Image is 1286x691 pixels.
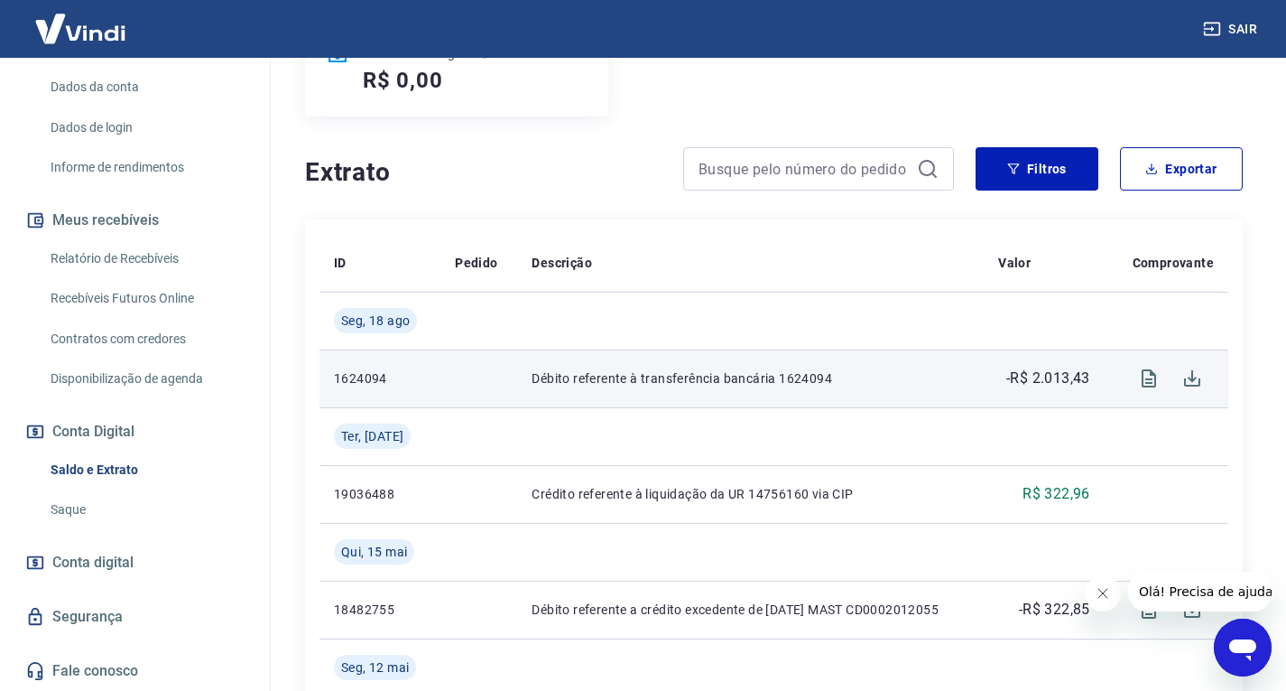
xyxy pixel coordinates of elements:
iframe: Fechar mensagem [1085,575,1121,612]
p: 18482755 [334,601,426,619]
a: Disponibilização de agenda [43,360,248,397]
a: Contratos com credores [43,321,248,358]
span: Seg, 18 ago [341,312,410,330]
p: -R$ 322,85 [1019,599,1090,621]
button: Exportar [1120,147,1243,191]
a: Saque [43,491,248,528]
a: Informe de rendimentos [43,149,248,186]
button: Meus recebíveis [22,201,248,240]
span: Seg, 12 mai [341,658,409,677]
a: Fale conosco [22,651,248,691]
p: Pedido [455,254,497,272]
p: Crédito referente à liquidação da UR 14756160 via CIP [532,485,969,503]
p: ID [334,254,347,272]
button: Conta Digital [22,412,248,452]
p: Comprovante [1133,254,1214,272]
p: Débito referente à transferência bancária 1624094 [532,369,969,388]
a: Segurança [22,597,248,637]
a: Dados de login [43,109,248,146]
p: -R$ 2.013,43 [1006,368,1090,389]
h4: Extrato [305,154,662,191]
img: Vindi [22,1,139,56]
p: 1624094 [334,369,426,388]
p: Débito referente a crédito excedente de [DATE] MAST CD0002012055 [532,601,969,619]
a: Recebíveis Futuros Online [43,280,248,317]
button: Sair [1199,13,1264,46]
span: Download [1170,357,1214,400]
a: Conta digital [22,543,248,583]
span: Visualizar [1127,357,1170,400]
h5: R$ 0,00 [363,66,443,95]
p: 19036488 [334,485,426,503]
p: Descrição [532,254,592,272]
button: Filtros [976,147,1098,191]
span: Conta digital [52,550,134,575]
span: Ter, [DATE] [341,427,403,445]
a: Relatório de Recebíveis [43,240,248,277]
p: R$ 322,96 [1022,483,1090,505]
a: Saldo e Extrato [43,452,248,489]
input: Busque pelo número do pedido [699,155,910,182]
span: Qui, 15 mai [341,543,407,561]
p: Valor [998,254,1031,272]
iframe: Botão para abrir a janela de mensagens [1214,619,1272,677]
span: Olá! Precisa de ajuda? [11,13,152,27]
a: Dados da conta [43,69,248,106]
iframe: Mensagem da empresa [1128,572,1272,612]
